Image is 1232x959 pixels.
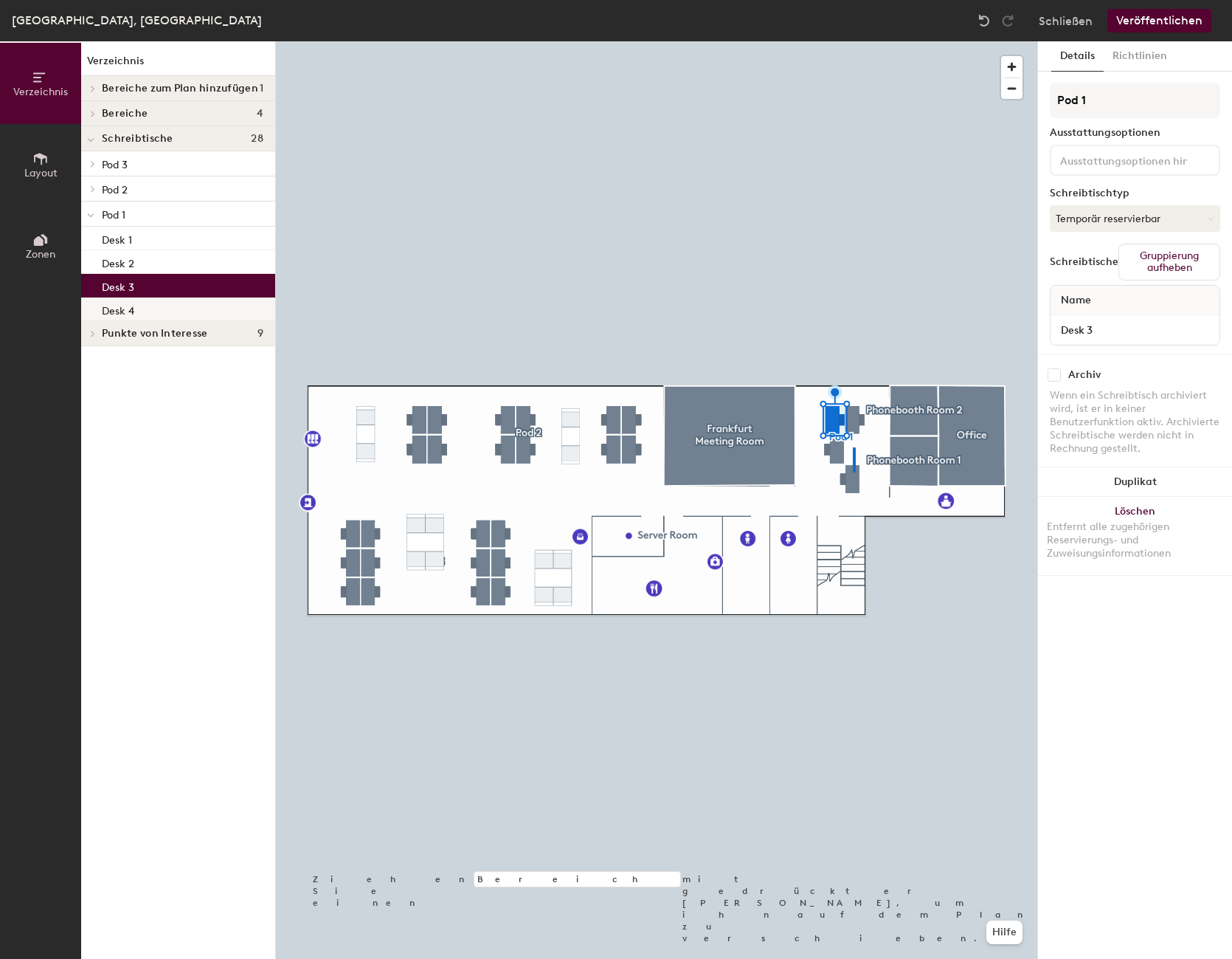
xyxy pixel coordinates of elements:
p: Desk 1 [102,230,132,247]
button: Richtlinien [1104,41,1176,72]
span: 28 [251,133,263,145]
button: Temporär reservierbar [1050,205,1220,232]
span: 1 [260,83,263,94]
div: Archiv [1068,369,1101,381]
button: Details [1051,41,1104,72]
p: Desk 4 [102,300,134,317]
button: Duplikat [1038,467,1232,497]
button: Veröffentlichen [1107,9,1211,32]
div: Schreibtische [1050,256,1118,268]
span: Pod 3 [102,159,128,171]
div: Schreibtischtyp [1050,188,1220,199]
span: Pod 1 [102,209,125,221]
span: Schreibtische [102,133,173,145]
span: 9 [257,328,263,340]
input: Unbenannter Schreibtisch [1053,320,1217,340]
img: Undo [977,13,992,28]
img: Redo [1000,13,1015,28]
h1: Verzeichnis [81,53,275,76]
span: Zonen [26,248,55,261]
input: Ausstattungsoptionen hinzufügen [1057,151,1190,168]
div: Ausstattungsoptionen [1050,127,1220,139]
span: Pod 2 [102,184,128,196]
span: Punkte von Interesse [102,328,208,340]
span: Verzeichnis [13,86,68,98]
p: Desk 2 [102,253,134,270]
button: Hilfe [986,921,1022,944]
p: Desk 3 [102,277,134,294]
div: Wenn ein Schreibtisch archiviert wird, ist er in keiner Benutzerfunktion aktiv. Archivierte Schre... [1050,389,1220,456]
span: Bereiche [102,108,148,120]
span: 4 [257,108,263,120]
span: Name [1053,287,1098,314]
button: LöschenEntfernt alle zugehörigen Reservierungs- und Zuweisungsinformationen [1038,497,1232,575]
span: Bereiche zum Plan hinzufügen [102,83,258,94]
div: [GEOGRAPHIC_DATA], [GEOGRAPHIC_DATA] [12,11,262,30]
button: Schließen [1039,9,1093,32]
button: Gruppierung aufheben [1118,244,1220,281]
div: Entfernt alle zugehörigen Reservierungs- und Zuweisungsinformationen [1047,520,1223,560]
span: Layout [24,167,58,179]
